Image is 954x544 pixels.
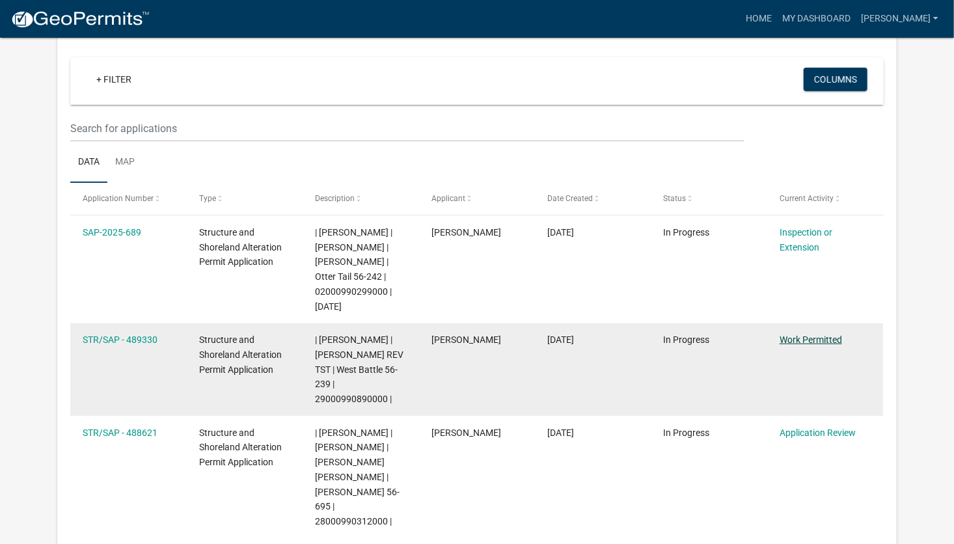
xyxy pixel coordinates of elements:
a: STR/SAP - 488621 [83,428,157,438]
span: Structure and Shoreland Alteration Permit Application [199,227,282,267]
a: Work Permitted [780,334,842,345]
span: In Progress [664,227,710,238]
span: Matt S Hoen [431,428,501,438]
span: 10/06/2025 [547,428,574,438]
span: Structure and Shoreland Alteration Permit Application [199,428,282,468]
a: SAP-2025-689 [83,227,141,238]
span: | Eric Babolian | THERESA H UKKELBERG REV TST | West Battle 56-239 | 29000990890000 | [315,334,403,404]
datatable-header-cell: Applicant [419,183,535,214]
span: 10/08/2025 [547,227,574,238]
span: Date Created [547,194,593,203]
datatable-header-cell: Date Created [535,183,651,214]
a: Map [107,142,143,184]
span: Description [315,194,355,203]
span: Application Number [83,194,154,203]
span: Current Activity [780,194,834,203]
datatable-header-cell: Status [651,183,767,214]
span: Matt S Hoen [431,227,501,238]
a: STR/SAP - 489330 [83,334,157,345]
button: Columns [804,68,867,91]
a: [PERSON_NAME] [856,7,944,31]
input: Search for applications [70,115,744,142]
a: + Filter [86,68,142,91]
datatable-header-cell: Current Activity [767,183,883,214]
span: 10/07/2025 [547,334,574,345]
span: Type [199,194,216,203]
span: In Progress [664,334,710,345]
span: Structure and Shoreland Alteration Permit Application [199,334,282,375]
a: Inspection or Extension [780,227,832,252]
span: | Eric Babolian | JASON B NELSON | SARAH JO NELSON | Heilberger 56-695 | 28000990312000 | [315,428,400,527]
span: Matt S Hoen [431,334,501,345]
span: In Progress [664,428,710,438]
datatable-header-cell: Application Number [70,183,186,214]
span: Applicant [431,194,465,203]
datatable-header-cell: Type [187,183,303,214]
a: My Dashboard [777,7,856,31]
a: Home [741,7,777,31]
span: | Kyle Westergard | JOEL E SIREK | TAMRA K SIREK | Otter Tail 56-242 | 02000990299000 | 10/09/2026 [315,227,392,312]
datatable-header-cell: Description [303,183,418,214]
a: Data [70,142,107,184]
span: Status [664,194,687,203]
a: Application Review [780,428,856,438]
